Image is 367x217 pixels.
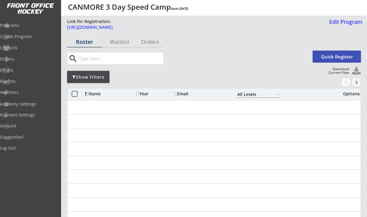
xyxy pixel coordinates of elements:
div: Orders [137,39,162,44]
div: Download Current View [325,67,349,74]
div: Roster [67,39,102,44]
div: [URL][DOMAIN_NAME] [67,25,325,29]
input: Type here... [78,52,164,64]
div: Link for Registration: [67,18,112,25]
button: Click to download full roster. Your browser settings may try to block it, check your security set... [352,67,361,76]
div: Waitlist [102,39,137,44]
a: [URL][DOMAIN_NAME] [67,25,325,33]
div: Edit Program [327,19,362,25]
div: Show Filters [67,74,109,80]
button: Quick Register [313,51,361,63]
button: keyboard_arrow_right [352,78,361,87]
button: chevron_left [341,78,350,87]
div: Year [136,92,172,96]
div: Email [174,92,228,96]
button: search [68,54,78,64]
div: Options [338,92,360,96]
a: Edit Program [327,19,362,30]
div: Name [85,92,134,96]
em: Starts [DATE] [171,6,188,11]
